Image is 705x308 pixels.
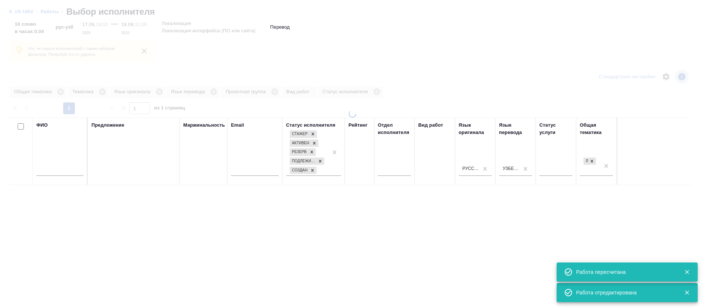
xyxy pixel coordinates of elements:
[289,166,317,175] div: Стажер, Активен, Резерв, Подлежит внедрению, Создан
[289,130,318,139] div: Стажер, Активен, Резерв, Подлежит внедрению, Создан
[286,122,335,129] div: Статус исполнителя
[183,122,225,129] div: Маржинальность
[462,166,479,172] div: Русский
[289,157,325,166] div: Стажер, Активен, Резерв, Подлежит внедрению, Создан
[378,122,411,136] div: Отдел исполнителя
[583,157,597,166] div: Локализация
[290,167,308,174] div: Создан
[348,122,368,129] div: Рейтинг
[499,122,532,136] div: Язык перевода
[418,122,443,129] div: Вид работ
[576,289,673,296] div: Работа отредактирована
[231,122,244,129] div: Email
[290,139,310,147] div: Активен
[580,122,613,136] div: Общая тематика
[290,130,309,138] div: Стажер
[539,122,572,136] div: Статус услуги
[503,166,520,172] div: Узбекский
[91,122,124,129] div: Предложение
[289,139,319,148] div: Стажер, Активен, Резерв, Подлежит внедрению, Создан
[576,268,673,276] div: Работа пересчитана
[36,122,48,129] div: ФИО
[459,122,492,136] div: Язык оригинала
[290,148,308,156] div: Резерв
[290,157,316,165] div: Подлежит внедрению
[679,289,694,296] button: Закрыть
[679,269,694,275] button: Закрыть
[289,148,317,157] div: Стажер, Активен, Резерв, Подлежит внедрению, Создан
[270,23,290,31] p: Перевод
[583,157,588,165] div: Локализация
